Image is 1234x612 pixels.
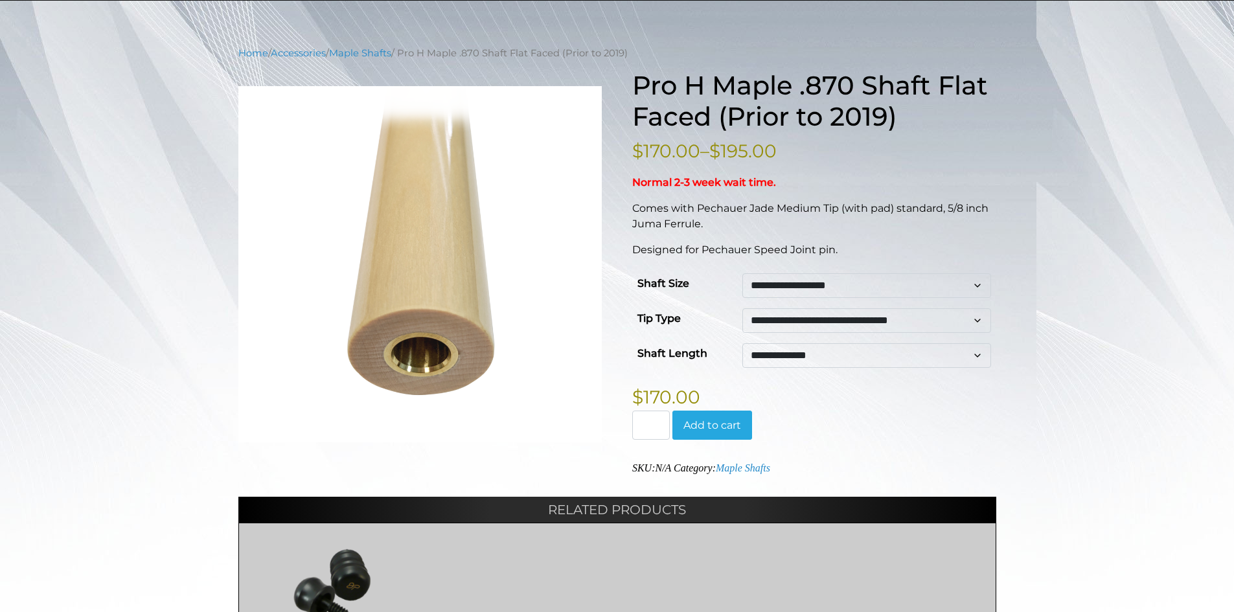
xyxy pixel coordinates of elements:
bdi: 195.00 [709,140,777,162]
h1: Pro H Maple .870 Shaft Flat Faced (Prior to 2019) [632,70,996,132]
input: Product quantity [632,411,670,440]
span: $ [709,140,720,162]
span: $ [632,140,643,162]
button: Add to cart [672,411,752,440]
p: Comes with Pechauer Jade Medium Tip (with pad) standard, 5/8 inch Juma Ferrule. [632,201,996,232]
p: Designed for Pechauer Speed Joint pin. [632,242,996,258]
span: SKU: [632,462,671,473]
label: Shaft Length [637,343,707,364]
span: Category: [674,462,770,473]
img: pro h maple .870 flat [238,86,602,442]
h2: Related products [238,497,996,523]
a: Accessories [271,47,326,59]
a: Maple Shafts [716,462,770,473]
bdi: 170.00 [632,386,700,408]
span: $ [632,386,643,408]
strong: Normal 2-3 week wait time. [632,176,776,188]
a: Home [238,47,268,59]
a: Maple Shafts [329,47,391,59]
label: Tip Type [637,308,681,329]
p: – [632,137,996,164]
label: Shaft Size [637,273,689,294]
nav: Breadcrumb [238,46,996,60]
span: N/A [655,462,671,473]
bdi: 170.00 [632,140,700,162]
